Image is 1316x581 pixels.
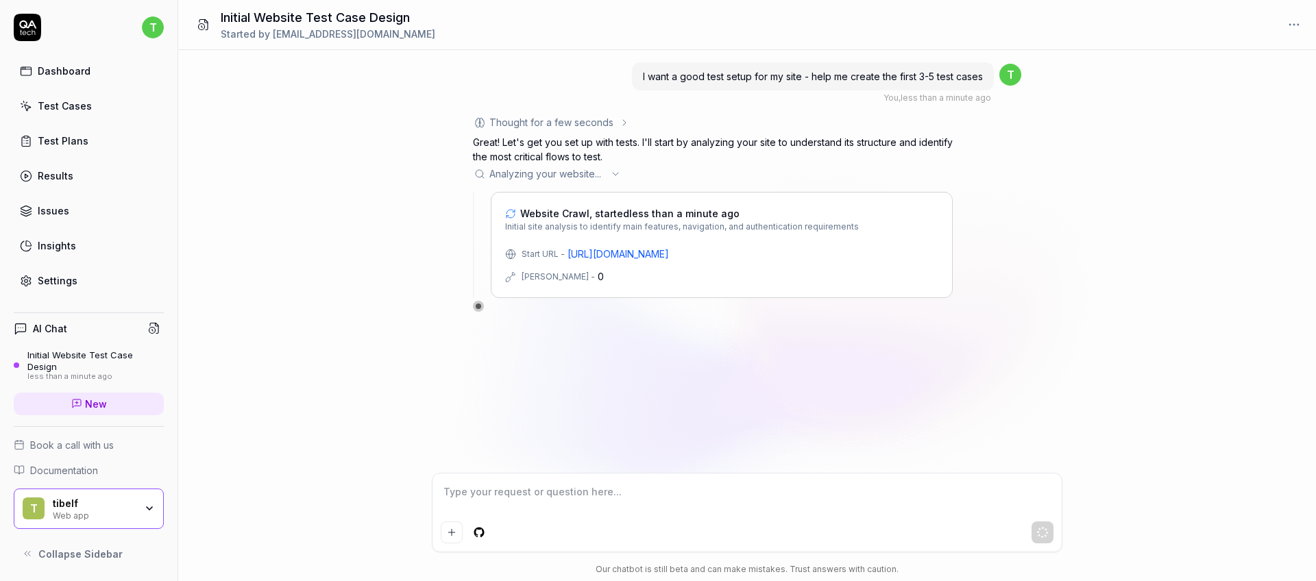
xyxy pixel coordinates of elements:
button: Collapse Sidebar [14,540,164,567]
button: t [142,14,164,41]
p: Great! Let's get you set up with tests. I'll start by analyzing your site to understand its struc... [473,135,953,164]
button: Add attachment [441,521,463,543]
a: Website Crawl, startedless than a minute ago [505,206,859,221]
a: [URL][DOMAIN_NAME] [568,247,669,261]
span: t [142,16,164,38]
a: Settings [14,267,164,294]
span: t [999,64,1021,86]
div: Dashboard [38,64,90,78]
span: Collapse Sidebar [38,547,123,561]
div: tibelf [53,497,135,510]
a: Test Cases [14,92,164,119]
div: Our chatbot is still beta and can make mistakes. Trust answers with caution. [432,563,1062,576]
a: Test Plans [14,127,164,154]
a: Issues [14,197,164,224]
div: , less than a minute ago [884,92,991,104]
span: t [23,497,45,519]
a: Documentation [14,463,164,478]
div: Thought for a few seconds [489,115,613,129]
a: Results [14,162,164,189]
div: Insights [38,238,76,253]
span: Book a call with us [30,438,114,452]
span: Initial site analysis to identify main features, navigation, and authentication requirements [505,221,859,233]
button: ttibelfWeb app [14,489,164,530]
div: Settings [38,273,77,288]
div: less than a minute ago [27,372,164,382]
a: Book a call with us [14,438,164,452]
span: [EMAIL_ADDRESS][DOMAIN_NAME] [273,28,435,40]
a: New [14,393,164,415]
span: Website Crawl, started less than a minute ago [520,206,740,221]
div: Test Plans [38,134,88,148]
div: Web app [53,509,135,520]
div: 0 [598,269,604,284]
span: You [884,92,899,103]
a: Dashboard [14,58,164,84]
h1: Initial Website Test Case Design [221,8,435,27]
span: Analyzing your website [489,166,605,181]
div: Initial Website Test Case Design [27,349,164,372]
span: New [85,397,107,411]
div: Test Cases [38,99,92,113]
div: Results [38,169,73,183]
a: Insights [14,232,164,259]
div: Start URL - [522,248,565,260]
div: [PERSON_NAME] - [522,271,595,283]
h4: AI Chat [33,321,67,336]
span: ... [595,166,605,181]
div: Issues [38,203,69,218]
span: Documentation [30,463,98,478]
div: Started by [221,27,435,41]
span: I want a good test setup for my site - help me create the first 3-5 test cases [643,71,983,82]
a: Initial Website Test Case Designless than a minute ago [14,349,164,381]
